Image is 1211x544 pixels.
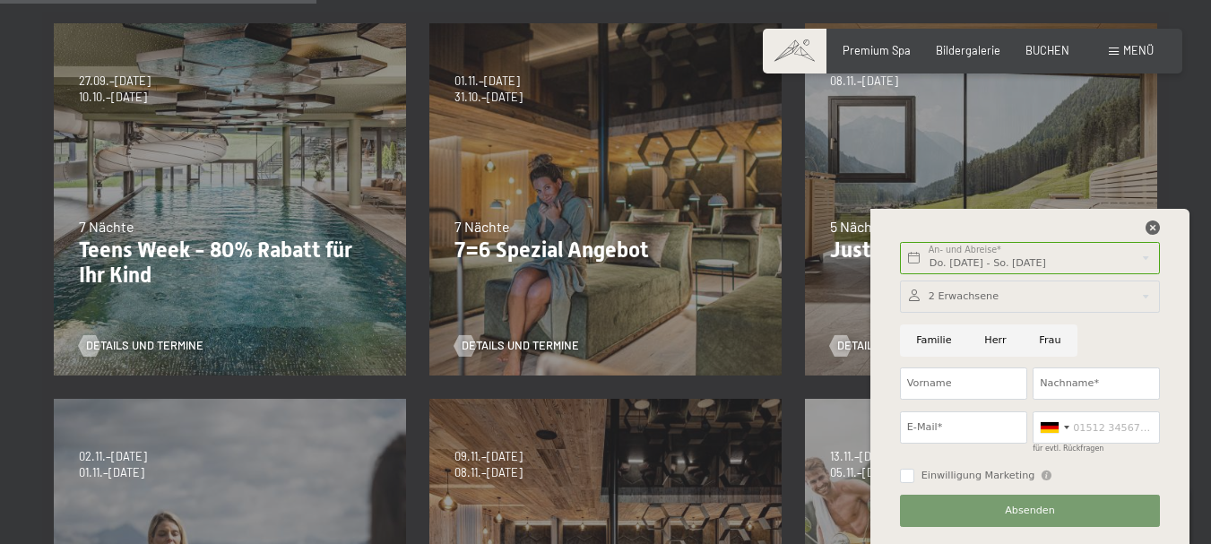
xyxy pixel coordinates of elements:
[79,73,151,90] span: 27.09.–[DATE]
[1033,411,1160,444] input: 01512 3456789
[830,449,898,465] span: 13.11.–[DATE]
[79,465,147,481] span: 01.11.–[DATE]
[454,338,579,354] a: Details und Termine
[1025,43,1069,57] a: BUCHEN
[1123,43,1154,57] span: Menü
[830,218,886,235] span: 5 Nächte
[843,43,911,57] a: Premium Spa
[79,237,381,289] p: Teens Week - 80% Rabatt für Ihr Kind
[900,495,1160,527] button: Absenden
[454,73,523,90] span: 01.11.–[DATE]
[1005,504,1055,518] span: Absenden
[86,338,203,354] span: Details und Termine
[454,465,523,481] span: 08.11.–[DATE]
[830,338,955,354] a: Details und Termine
[1033,445,1103,453] label: für evtl. Rückfragen
[830,237,1132,263] p: Just Relax // 5=4
[936,43,1000,57] a: Bildergalerie
[454,449,523,465] span: 09.11.–[DATE]
[921,469,1035,483] span: Einwilligung Marketing
[79,90,151,106] span: 10.10.–[DATE]
[454,218,510,235] span: 7 Nächte
[837,338,955,354] span: Details und Termine
[454,237,757,263] p: 7=6 Spezial Angebot
[79,218,134,235] span: 7 Nächte
[830,465,898,481] span: 05.11.–[DATE]
[454,90,523,106] span: 31.10.–[DATE]
[79,338,203,354] a: Details und Termine
[830,73,898,90] span: 08.11.–[DATE]
[79,449,147,465] span: 02.11.–[DATE]
[462,338,579,354] span: Details und Termine
[1034,412,1075,443] div: Germany (Deutschland): +49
